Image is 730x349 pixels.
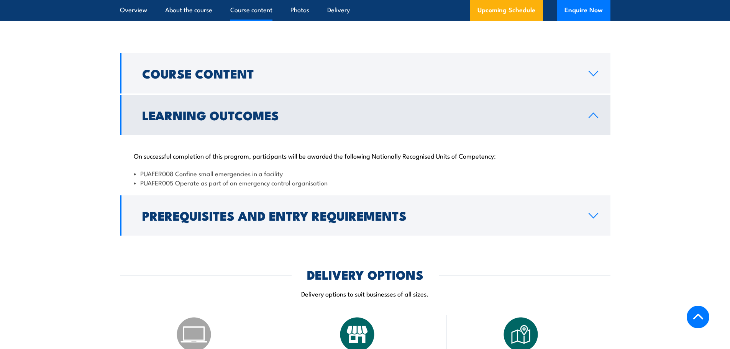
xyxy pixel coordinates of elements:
[142,110,576,120] h2: Learning Outcomes
[142,68,576,79] h2: Course Content
[142,210,576,221] h2: Prerequisites and Entry Requirements
[134,152,597,159] p: On successful completion of this program, participants will be awarded the following Nationally R...
[134,169,597,178] li: PUAFER008 Confine small emergencies in a facility
[120,95,610,135] a: Learning Outcomes
[307,269,423,280] h2: DELIVERY OPTIONS
[120,195,610,236] a: Prerequisites and Entry Requirements
[120,53,610,93] a: Course Content
[134,178,597,187] li: PUAFER005 Operate as part of an emergency control organisation
[120,289,610,298] p: Delivery options to suit businesses of all sizes.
